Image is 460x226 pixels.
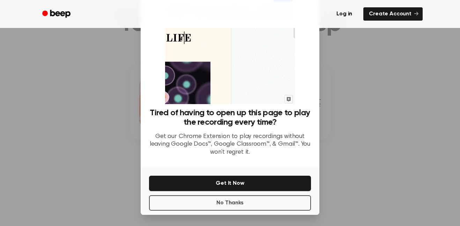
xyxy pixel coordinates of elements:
[149,176,311,191] button: Get It Now
[329,6,359,22] a: Log in
[149,133,311,156] p: Get our Chrome Extension to play recordings without leaving Google Docs™, Google Classroom™, & Gm...
[149,195,311,211] button: No Thanks
[149,108,311,127] h3: Tired of having to open up this page to play the recording every time?
[37,7,77,21] a: Beep
[363,7,423,21] a: Create Account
